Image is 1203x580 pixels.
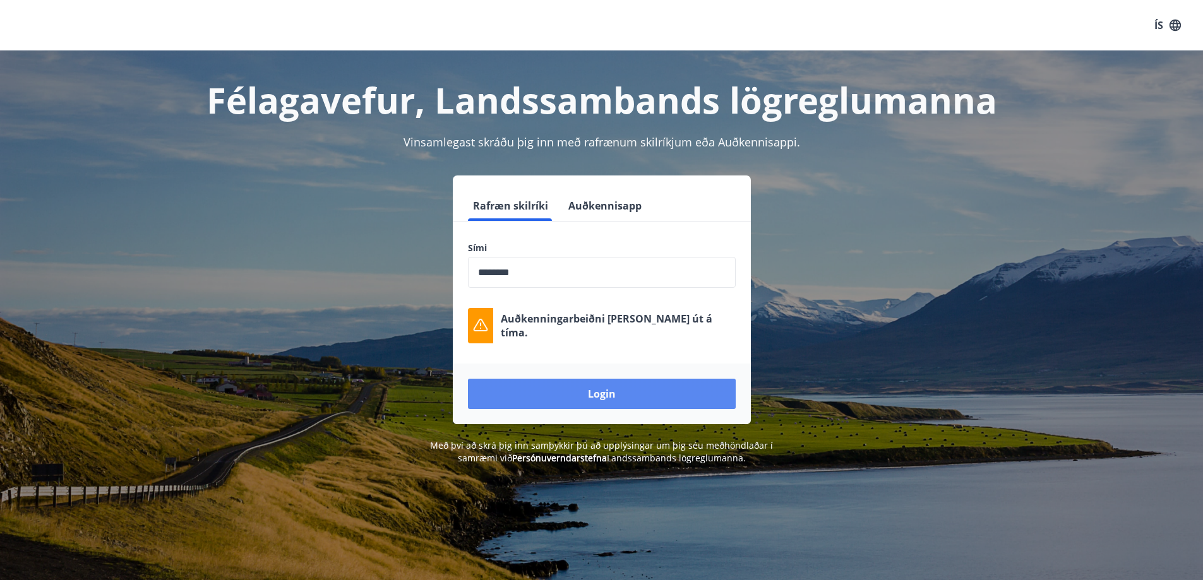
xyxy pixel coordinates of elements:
button: ÍS [1147,14,1188,37]
h1: Félagavefur, Landssambands lögreglumanna [162,76,1041,124]
button: Login [468,379,736,409]
span: Vinsamlegast skráðu þig inn með rafrænum skilríkjum eða Auðkennisappi. [404,134,800,150]
a: Persónuverndarstefna [512,452,607,464]
p: Auðkenningarbeiðni [PERSON_NAME] út á tíma. [501,312,736,340]
button: Auðkennisapp [563,191,647,221]
label: Sími [468,242,736,254]
button: Rafræn skilríki [468,191,553,221]
span: Með því að skrá þig inn samþykkir þú að upplýsingar um þig séu meðhöndlaðar í samræmi við Landssa... [430,439,773,464]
